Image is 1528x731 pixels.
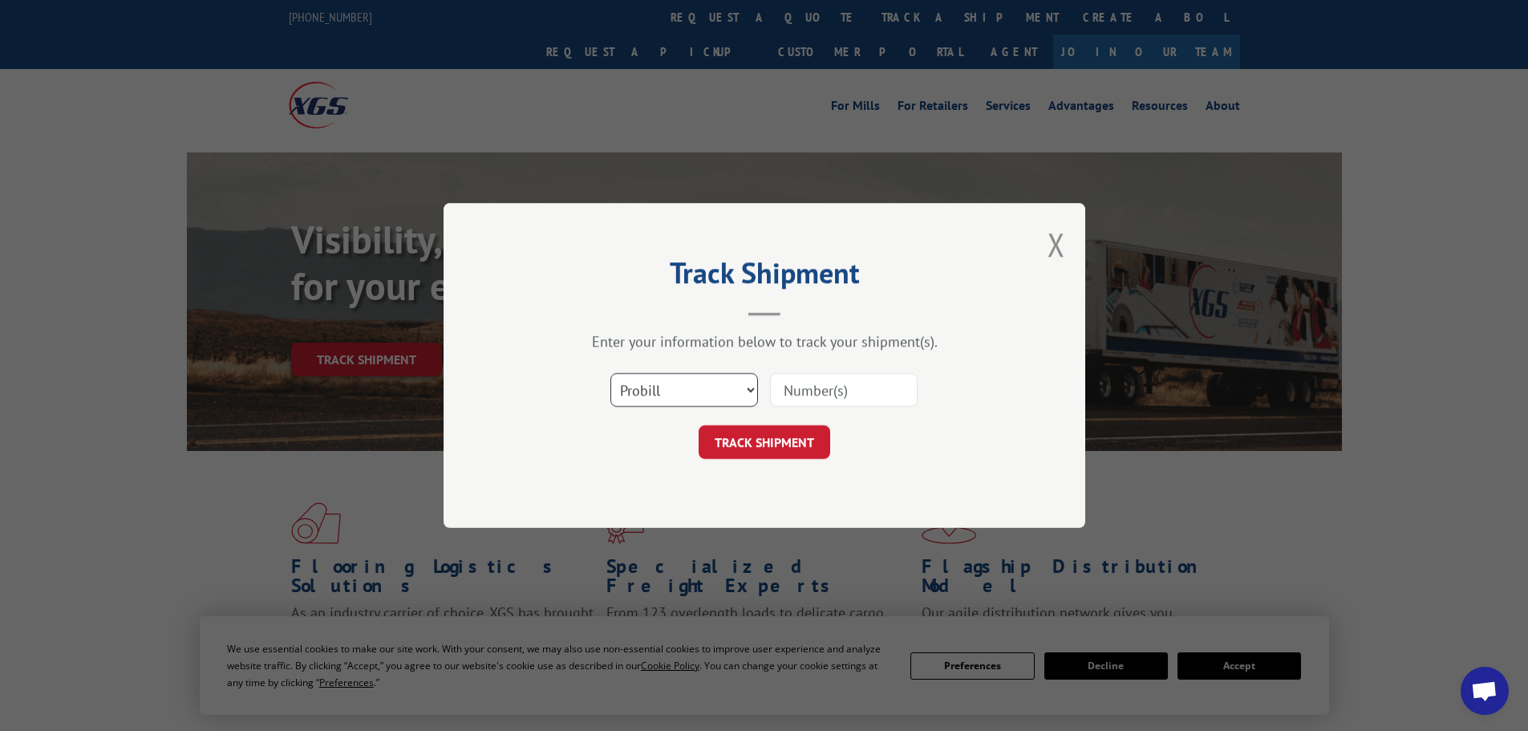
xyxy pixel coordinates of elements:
[524,262,1005,292] h2: Track Shipment
[1048,223,1065,266] button: Close modal
[699,425,830,459] button: TRACK SHIPMENT
[524,332,1005,351] div: Enter your information below to track your shipment(s).
[1461,667,1509,715] div: Open chat
[770,373,918,407] input: Number(s)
